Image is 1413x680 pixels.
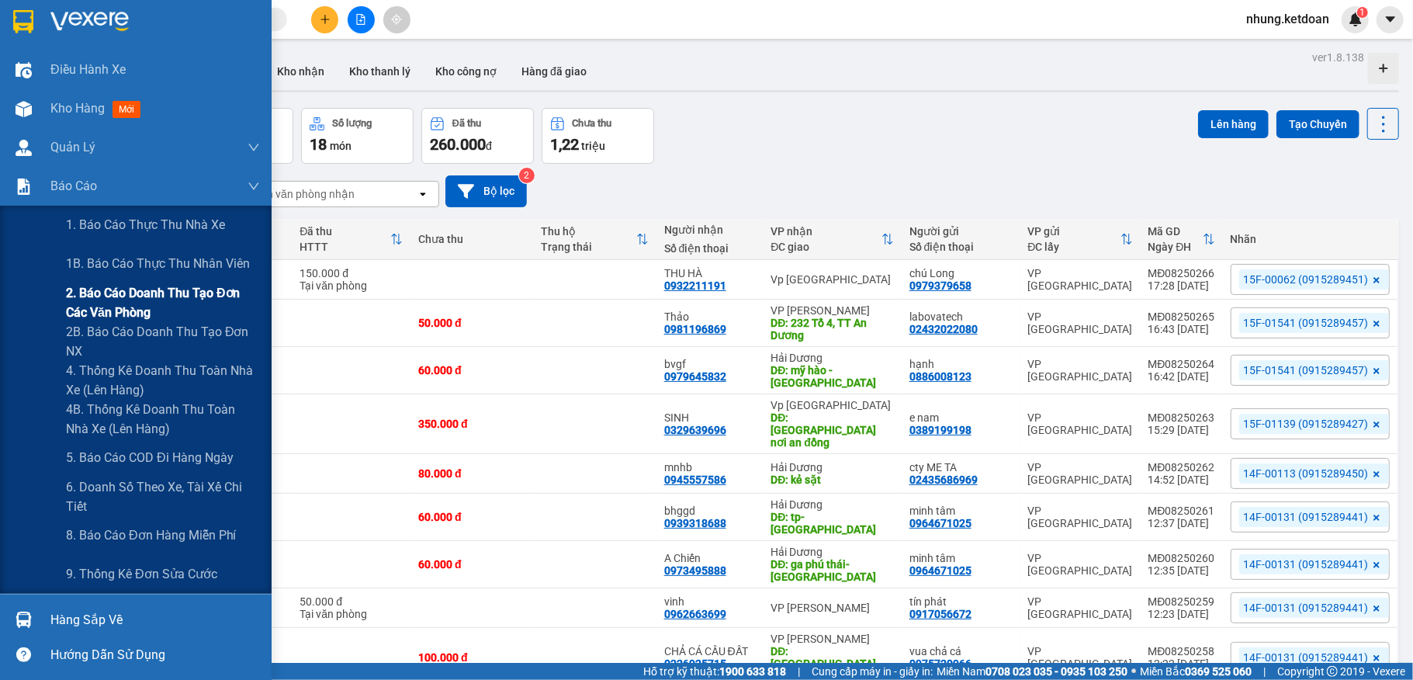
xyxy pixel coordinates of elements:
div: chú Long [909,267,1013,279]
div: 16:43 [DATE] [1148,323,1215,335]
strong: PHIẾU GỬI HÀNG [97,76,223,92]
span: đối diện [STREET_ADDRESS] [88,32,230,43]
span: Hỗ trợ kỹ thuật: [643,663,786,680]
button: Hàng đã giao [509,53,599,90]
div: MĐ08250266 [1148,267,1215,279]
div: 0962663699 [664,608,726,620]
img: warehouse-icon [16,140,32,156]
sup: 2 [519,168,535,183]
span: 14F-00131 (0915289441) [1244,510,1369,524]
img: solution-icon [16,179,32,195]
span: Điều hành xe [50,60,126,79]
span: copyright [1327,666,1338,677]
img: icon-new-feature [1349,12,1363,26]
div: Người nhận [664,224,756,236]
div: MĐ08250264 [1148,358,1215,370]
span: nhung.ketdoan [1234,9,1342,29]
div: Thảo [664,311,756,323]
div: 0973495888 [664,564,726,577]
div: 02432022080 [909,323,978,335]
div: MĐ08250262 [1148,461,1215,474]
div: 0981196869 [664,323,726,335]
div: 0979379658 [909,279,971,292]
div: 12:35 [DATE] [1148,564,1215,577]
div: ver 1.8.138 [1312,49,1364,66]
span: 14F-00131 (0915289441) [1244,651,1369,664]
th: Toggle SortBy [1141,219,1223,260]
div: VP [GEOGRAPHIC_DATA] [1028,645,1133,670]
div: 350.000 đ [418,418,525,430]
div: e nam [909,411,1013,424]
div: Đã thu [452,118,481,129]
span: 15F-01541 (0915289457) [1244,316,1369,330]
span: 4. Thống kê doanh thu toàn nhà xe (Lên hàng) [66,361,260,400]
div: CHẢ CÁ CẦU ĐẤT [664,645,756,657]
div: 0979645832 [664,370,726,383]
div: DĐ: giao tân nơi an đồng [771,411,893,449]
span: 1 [1359,7,1365,18]
button: file-add [348,6,375,33]
div: 60.000 đ [418,511,525,523]
div: A Chiến [664,552,756,564]
span: Cung cấp máy in - giấy in: [812,663,933,680]
span: mới [113,101,140,118]
div: 12:23 [DATE] [1148,608,1215,620]
span: 5. Báo cáo COD đi hàng ngày [66,448,234,467]
div: VP [GEOGRAPHIC_DATA] [1028,411,1133,436]
div: Chưa thu [573,118,612,129]
div: VP [GEOGRAPHIC_DATA] [1028,461,1133,486]
strong: 1900 633 818 [719,665,786,678]
button: Kho công nợ [423,53,509,90]
button: Bộ lọc [445,175,527,207]
div: minh tâm [909,552,1013,564]
span: 1B. Báo cáo thực thu nhân viên [66,254,250,273]
button: Tạo Chuyến [1276,110,1359,138]
div: Người gửi [909,225,1013,238]
div: cty ME TA [909,461,1013,474]
span: down [248,141,260,154]
span: VP gửi: [7,101,163,134]
div: tín phát [909,595,1013,608]
div: 0964671025 [909,517,971,529]
span: Miền Bắc [1140,663,1252,680]
span: Báo cáo [50,176,97,196]
img: warehouse-icon [16,612,32,628]
div: Hải Dương [771,461,893,474]
span: Quản Lý [50,137,95,157]
span: 8. Báo cáo đơn hàng miễn phí [66,526,237,545]
span: caret-down [1384,12,1397,26]
div: Trạng thái [541,241,636,253]
span: 14F-00113 (0915289450) [1244,467,1369,481]
div: DĐ: kẻ sặt [771,474,893,486]
div: MĐ08250259 [1148,595,1215,608]
span: 260.000 [430,135,486,154]
div: MĐ08250260 [1148,552,1215,564]
div: 0917056672 [909,608,971,620]
div: Tại văn phòng [300,608,403,620]
div: Ngày ĐH [1148,241,1203,253]
div: DĐ: 232 Tổ 4, TT An Dương [771,317,893,342]
div: Chọn văn phòng nhận [248,186,355,202]
th: Toggle SortBy [292,219,410,260]
button: Kho thanh lý [337,53,423,90]
img: warehouse-icon [16,62,32,78]
div: Hướng dẫn sử dụng [50,644,260,667]
div: Số điện thoại [664,242,756,255]
span: question-circle [16,647,31,662]
div: Hàng sắp về [50,609,260,632]
div: 150.000 đ [300,267,403,279]
div: 80.000 đ [418,467,525,480]
div: hạnh [909,358,1013,370]
div: DĐ: ga phú thái-hải dương [771,558,893,583]
div: 12:22 [DATE] [1148,657,1215,670]
span: triệu [581,140,605,152]
span: down [248,180,260,193]
button: Lên hàng [1198,110,1269,138]
button: aim [383,6,410,33]
span: 1,22 [550,135,579,154]
div: VP [PERSON_NAME] [771,633,893,645]
button: Kho nhận [265,53,337,90]
div: 0939318688 [664,517,726,529]
div: 60.000 đ [418,558,525,571]
div: Hải Dương [771,352,893,364]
